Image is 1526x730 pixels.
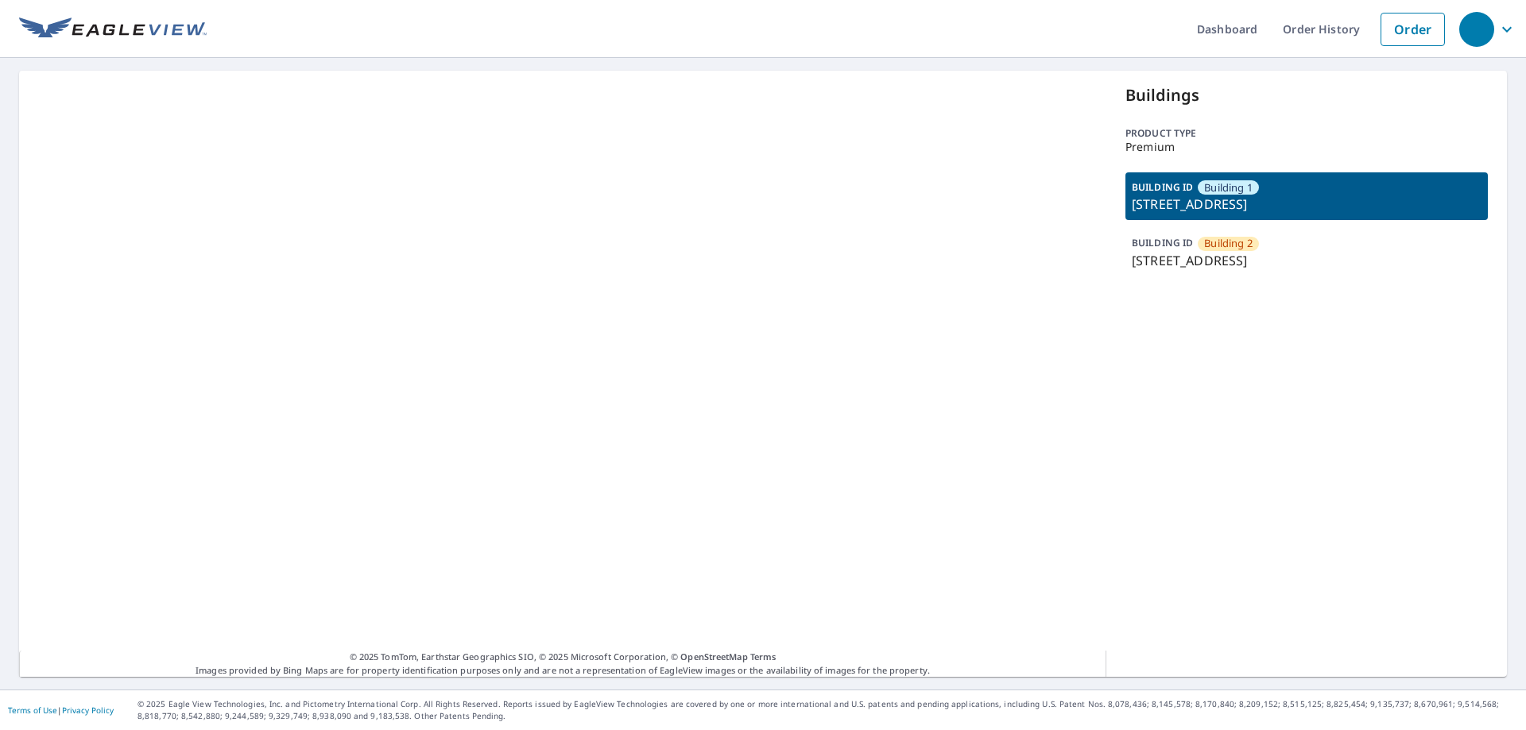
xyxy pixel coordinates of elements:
a: OpenStreetMap [680,651,747,662]
span: Building 2 [1204,236,1253,251]
a: Terms [750,651,777,662]
a: Terms of Use [8,705,57,716]
p: [STREET_ADDRESS] [1132,195,1481,214]
p: BUILDING ID [1132,236,1193,249]
img: EV Logo [19,17,207,41]
p: BUILDING ID [1132,180,1193,194]
p: Buildings [1125,83,1488,107]
span: Building 1 [1204,180,1253,195]
a: Privacy Policy [62,705,114,716]
p: [STREET_ADDRESS] [1132,251,1481,270]
span: © 2025 TomTom, Earthstar Geographics SIO, © 2025 Microsoft Corporation, © [350,651,777,664]
p: © 2025 Eagle View Technologies, Inc. and Pictometry International Corp. All Rights Reserved. Repo... [137,698,1518,722]
a: Order [1381,13,1445,46]
p: | [8,705,114,715]
p: Premium [1125,141,1488,153]
p: Product type [1125,126,1488,141]
p: Images provided by Bing Maps are for property identification purposes only and are not a represen... [19,651,1106,677]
